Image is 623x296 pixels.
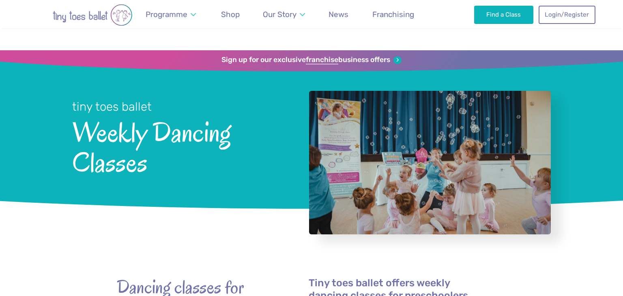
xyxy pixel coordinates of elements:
[146,10,187,19] span: Programme
[142,5,200,24] a: Programme
[368,5,418,24] a: Franchising
[329,10,348,19] span: News
[221,10,240,19] span: Shop
[221,56,401,64] a: Sign up for our exclusivefranchisebusiness offers
[28,4,157,26] img: tiny toes ballet
[263,10,296,19] span: Our Story
[474,6,534,24] a: Find a Class
[72,115,288,178] span: Weekly Dancing Classes
[306,56,338,64] strong: franchise
[372,10,414,19] span: Franchising
[259,5,309,24] a: Our Story
[217,5,243,24] a: Shop
[325,5,352,24] a: News
[539,6,595,24] a: Login/Register
[72,100,152,114] small: tiny toes ballet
